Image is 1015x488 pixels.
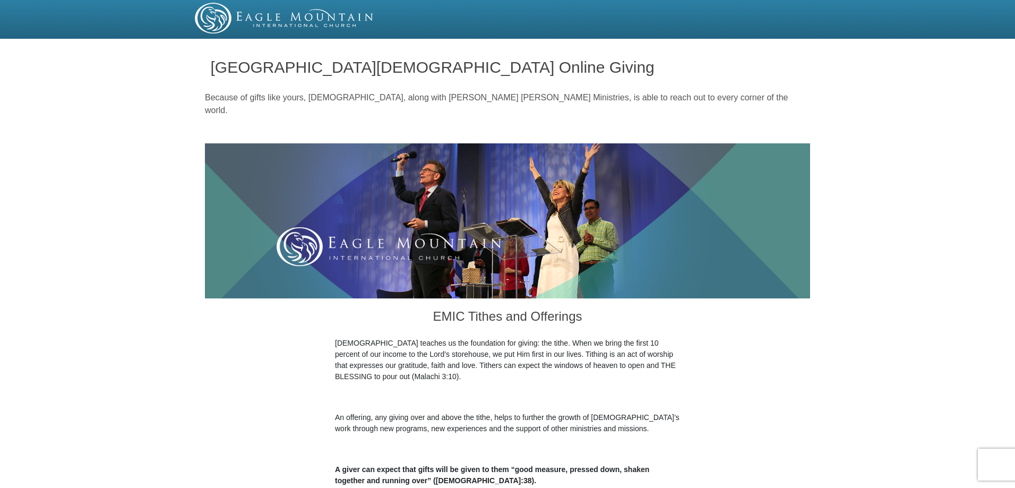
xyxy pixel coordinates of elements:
h1: [GEOGRAPHIC_DATA][DEMOGRAPHIC_DATA] Online Giving [211,58,805,76]
p: [DEMOGRAPHIC_DATA] teaches us the foundation for giving: the tithe. When we bring the first 10 pe... [335,338,680,382]
h3: EMIC Tithes and Offerings [335,298,680,338]
b: A giver can expect that gifts will be given to them “good measure, pressed down, shaken together ... [335,465,649,485]
p: An offering, any giving over and above the tithe, helps to further the growth of [DEMOGRAPHIC_DAT... [335,412,680,434]
img: EMIC [195,3,374,33]
p: Because of gifts like yours, [DEMOGRAPHIC_DATA], along with [PERSON_NAME] [PERSON_NAME] Ministrie... [205,91,810,117]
